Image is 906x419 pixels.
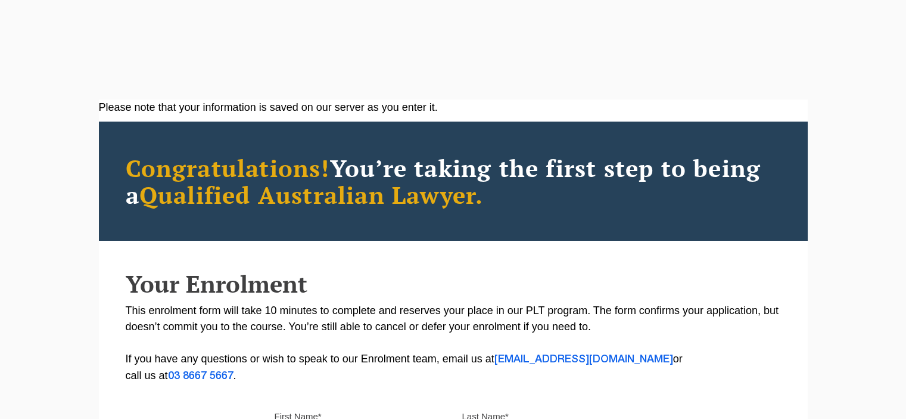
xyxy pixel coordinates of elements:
h2: Your Enrolment [126,271,781,297]
span: Qualified Australian Lawyer. [139,179,484,210]
a: 03 8667 5667 [168,371,233,381]
h2: You’re taking the first step to being a [126,154,781,208]
a: [EMAIL_ADDRESS][DOMAIN_NAME] [494,355,673,364]
span: Congratulations! [126,152,330,184]
div: Please note that your information is saved on our server as you enter it. [99,100,808,116]
p: This enrolment form will take 10 minutes to complete and reserves your place in our PLT program. ... [126,303,781,384]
